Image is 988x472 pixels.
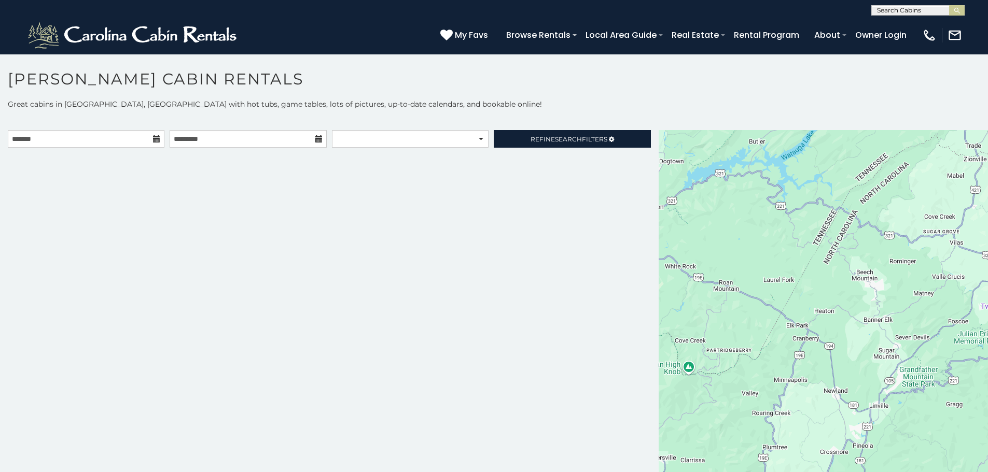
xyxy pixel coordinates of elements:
[850,26,912,44] a: Owner Login
[455,28,488,41] span: My Favs
[580,26,662,44] a: Local Area Guide
[531,135,607,143] span: Refine Filters
[494,130,650,148] a: RefineSearchFilters
[948,28,962,42] img: mail-regular-white.png
[501,26,576,44] a: Browse Rentals
[809,26,845,44] a: About
[922,28,937,42] img: phone-regular-white.png
[440,28,491,42] a: My Favs
[729,26,804,44] a: Rental Program
[555,135,582,143] span: Search
[26,20,241,51] img: White-1-2.png
[666,26,724,44] a: Real Estate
